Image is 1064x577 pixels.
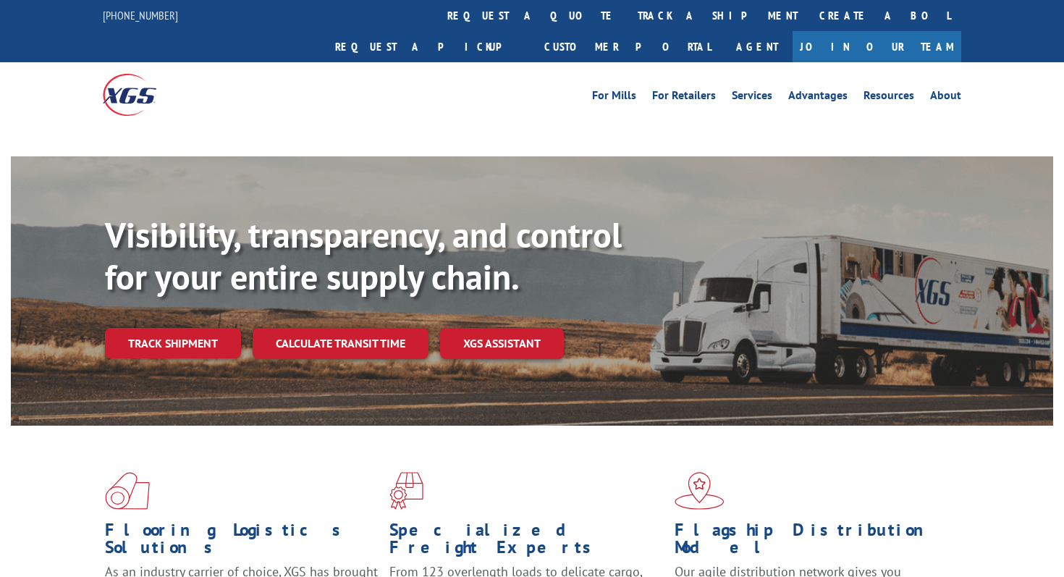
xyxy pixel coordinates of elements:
a: Services [732,90,772,106]
a: For Retailers [652,90,716,106]
a: Agent [722,31,793,62]
h1: Specialized Freight Experts [389,521,663,563]
img: xgs-icon-flagship-distribution-model-red [675,472,725,510]
h1: Flooring Logistics Solutions [105,521,379,563]
a: Request a pickup [324,31,533,62]
a: Customer Portal [533,31,722,62]
a: Calculate transit time [253,328,428,359]
a: [PHONE_NUMBER] [103,8,178,22]
a: Track shipment [105,328,241,358]
img: xgs-icon-total-supply-chain-intelligence-red [105,472,150,510]
a: XGS ASSISTANT [440,328,564,359]
b: Visibility, transparency, and control for your entire supply chain. [105,212,622,299]
img: xgs-icon-focused-on-flooring-red [389,472,423,510]
a: Join Our Team [793,31,961,62]
a: Resources [864,90,914,106]
a: About [930,90,961,106]
a: For Mills [592,90,636,106]
h1: Flagship Distribution Model [675,521,948,563]
a: Advantages [788,90,848,106]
